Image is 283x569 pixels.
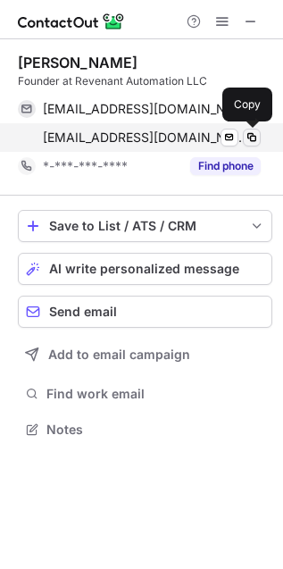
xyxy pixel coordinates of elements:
span: [EMAIL_ADDRESS][DOMAIN_NAME] [43,101,247,117]
span: Send email [49,305,117,319]
button: Find work email [18,381,272,406]
span: Find work email [46,386,265,402]
span: Add to email campaign [48,347,190,362]
div: Save to List / ATS / CRM [49,219,241,233]
span: Notes [46,422,265,438]
button: Notes [18,417,272,442]
button: save-profile-one-click [18,210,272,242]
button: Reveal Button [190,157,261,175]
button: Send email [18,296,272,328]
div: [PERSON_NAME] [18,54,137,71]
img: ContactOut v5.3.10 [18,11,125,32]
div: Founder at Revenant Automation LLC [18,73,272,89]
span: [EMAIL_ADDRESS][DOMAIN_NAME] [43,130,247,146]
span: AI write personalized message [49,262,239,276]
button: AI write personalized message [18,253,272,285]
button: Add to email campaign [18,339,272,371]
